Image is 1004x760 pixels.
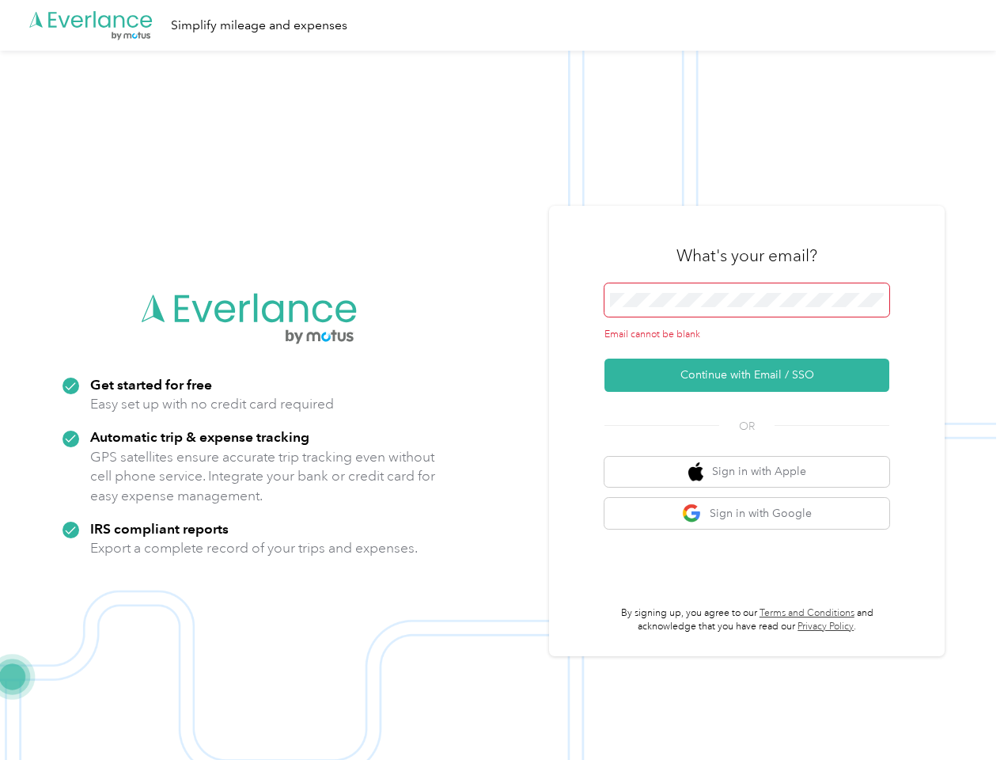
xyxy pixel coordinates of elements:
p: Easy set up with no credit card required [90,394,334,414]
p: Export a complete record of your trips and expenses. [90,538,418,558]
h3: What's your email? [676,245,817,267]
button: apple logoSign in with Apple [604,457,889,488]
strong: Automatic trip & expense tracking [90,428,309,445]
p: By signing up, you agree to our and acknowledge that you have read our . [604,606,889,634]
button: google logoSign in with Google [604,498,889,529]
a: Terms and Conditions [760,607,854,619]
strong: Get started for free [90,376,212,393]
strong: IRS compliant reports [90,520,229,537]
div: Simplify mileage and expenses [171,16,347,36]
p: GPS satellites ensure accurate trip tracking even without cell phone service. Integrate your bank... [90,447,436,506]
button: Continue with Email / SSO [604,359,889,392]
span: OR [719,418,775,435]
div: Email cannot be blank [604,328,889,342]
a: Privacy Policy [798,621,854,633]
img: google logo [682,503,702,523]
img: apple logo [688,462,704,482]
